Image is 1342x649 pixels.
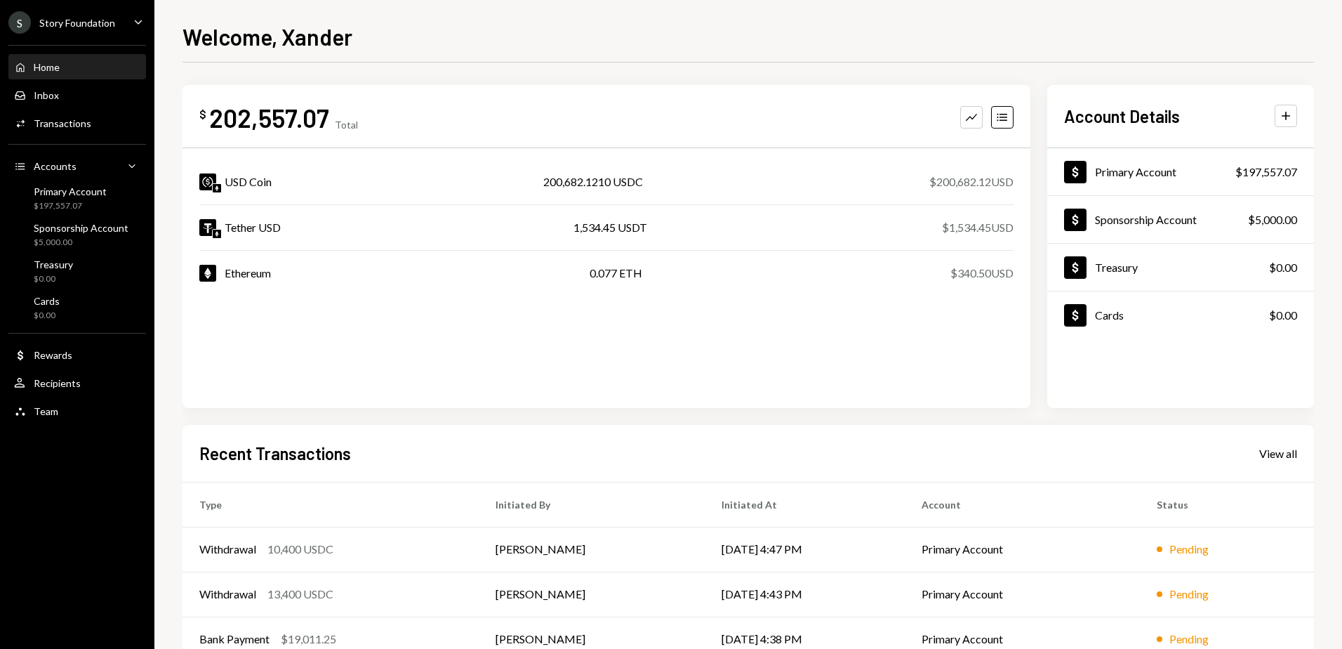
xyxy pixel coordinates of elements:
[213,184,221,192] img: ethereum-mainnet
[8,398,146,424] a: Team
[267,586,333,603] div: 13,400 USDC
[34,200,107,212] div: $197,557.07
[1095,165,1176,178] div: Primary Account
[34,295,60,307] div: Cards
[543,173,643,190] div: 200,682.1210 USDC
[199,219,216,236] img: USDT
[1259,445,1297,461] a: View all
[335,119,358,131] div: Total
[34,273,73,285] div: $0.00
[225,173,272,190] div: USD Coin
[950,265,1014,282] div: $340.50 USD
[34,349,72,361] div: Rewards
[34,160,77,172] div: Accounts
[199,586,256,603] div: Withdrawal
[8,11,31,34] div: S
[199,173,216,190] img: USDC
[1269,259,1297,276] div: $0.00
[34,237,128,249] div: $5,000.00
[8,181,146,215] a: Primary Account$197,557.07
[1047,148,1314,195] a: Primary Account$197,557.07
[573,219,647,236] div: 1,534.45 USDT
[8,82,146,107] a: Inbox
[1140,482,1314,527] th: Status
[705,572,905,617] td: [DATE] 4:43 PM
[8,291,146,324] a: Cards$0.00
[34,377,81,389] div: Recipients
[225,265,271,282] div: Ethereum
[905,482,1140,527] th: Account
[182,22,352,51] h1: Welcome, Xander
[1169,586,1209,603] div: Pending
[1095,261,1138,274] div: Treasury
[34,310,60,322] div: $0.00
[1047,196,1314,243] a: Sponsorship Account$5,000.00
[34,222,128,234] div: Sponsorship Account
[267,541,333,558] div: 10,400 USDC
[199,265,216,282] img: ETH
[929,173,1014,190] div: $200,682.12 USD
[8,110,146,136] a: Transactions
[34,258,73,270] div: Treasury
[34,117,91,129] div: Transactions
[479,572,705,617] td: [PERSON_NAME]
[1047,244,1314,291] a: Treasury$0.00
[1235,164,1297,181] div: $197,557.07
[8,54,146,79] a: Home
[905,527,1140,572] td: Primary Account
[8,153,146,178] a: Accounts
[34,89,59,101] div: Inbox
[705,482,905,527] th: Initiated At
[225,219,281,236] div: Tether USD
[1269,307,1297,324] div: $0.00
[942,219,1014,236] div: $1,534.45 USD
[1064,105,1180,128] h2: Account Details
[213,230,221,238] img: ethereum-mainnet
[905,572,1140,617] td: Primary Account
[1169,631,1209,648] div: Pending
[8,254,146,288] a: Treasury$0.00
[8,342,146,367] a: Rewards
[34,405,58,417] div: Team
[590,265,642,282] div: 0.077 ETH
[34,61,60,73] div: Home
[1169,541,1209,558] div: Pending
[182,482,479,527] th: Type
[199,442,351,465] h2: Recent Transactions
[8,218,146,251] a: Sponsorship Account$5,000.00
[8,370,146,395] a: Recipients
[39,17,115,29] div: Story Foundation
[479,482,705,527] th: Initiated By
[1047,291,1314,339] a: Cards$0.00
[1259,447,1297,461] div: View all
[1095,308,1124,322] div: Cards
[209,102,329,133] div: 202,557.07
[705,527,905,572] td: [DATE] 4:47 PM
[199,107,206,122] div: $
[281,631,336,648] div: $19,011.25
[479,527,705,572] td: [PERSON_NAME]
[34,185,107,197] div: Primary Account
[1095,213,1197,226] div: Sponsorship Account
[199,631,270,648] div: Bank Payment
[199,541,256,558] div: Withdrawal
[1248,211,1297,228] div: $5,000.00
